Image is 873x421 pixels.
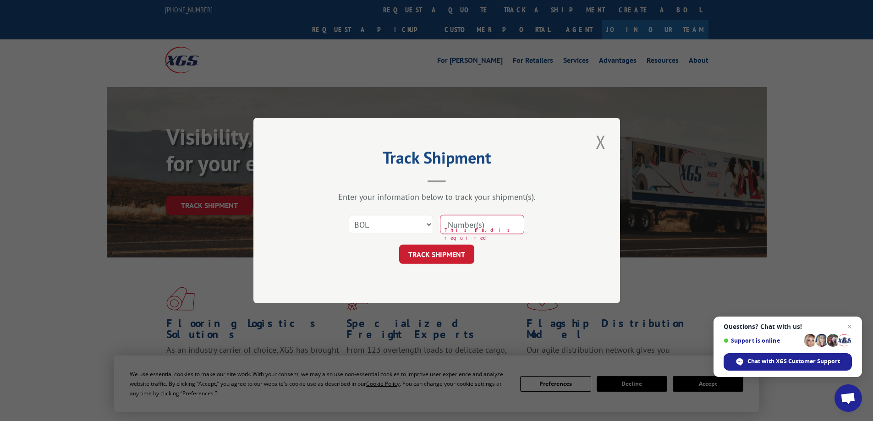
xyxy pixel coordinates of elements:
[724,337,801,344] span: Support is online
[747,357,840,366] span: Chat with XGS Customer Support
[724,323,852,330] span: Questions? Chat with us!
[299,151,574,169] h2: Track Shipment
[299,191,574,202] div: Enter your information below to track your shipment(s).
[724,353,852,371] span: Chat with XGS Customer Support
[440,215,524,234] input: Number(s)
[399,245,474,264] button: TRACK SHIPMENT
[835,384,862,412] a: Open chat
[445,226,524,241] span: This field is required
[593,129,609,154] button: Close modal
